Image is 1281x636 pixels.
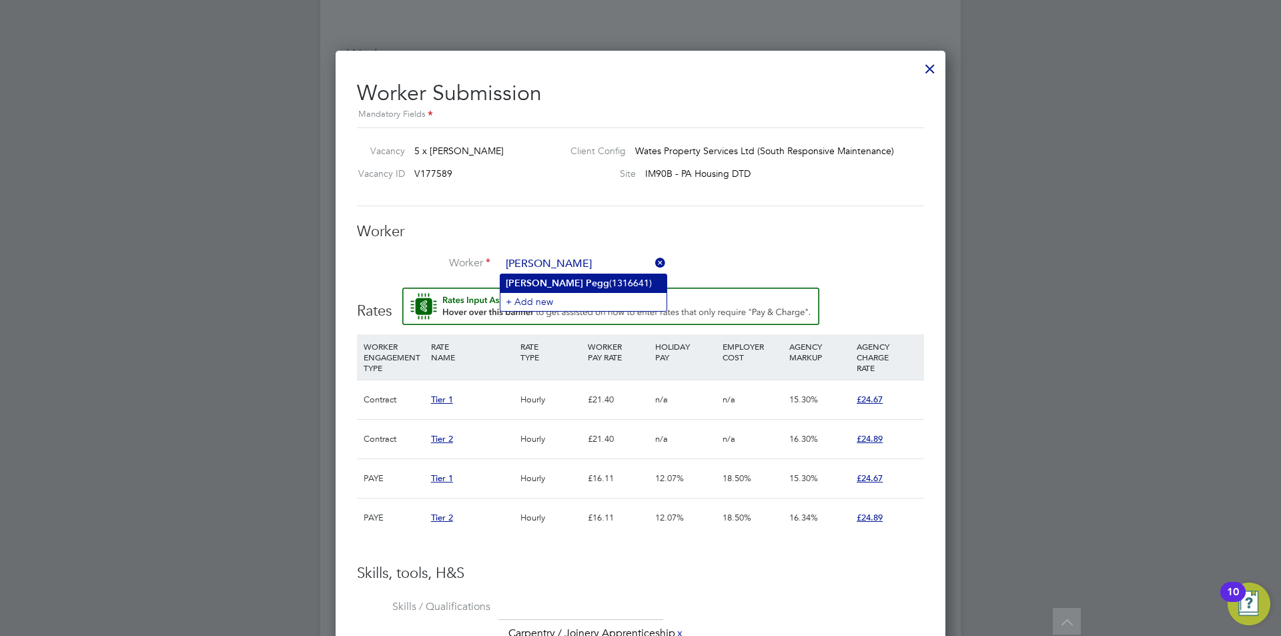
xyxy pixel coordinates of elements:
[789,433,818,444] span: 16.30%
[360,499,428,537] div: PAYE
[584,380,652,419] div: £21.40
[431,512,453,523] span: Tier 2
[517,499,584,537] div: Hourly
[517,380,584,419] div: Hourly
[414,168,452,180] span: V177589
[428,334,517,369] div: RATE NAME
[857,433,883,444] span: £24.89
[723,512,751,523] span: 18.50%
[357,600,490,614] label: Skills / Qualifications
[357,69,924,122] h2: Worker Submission
[352,145,405,157] label: Vacancy
[786,334,853,369] div: AGENCY MARKUP
[584,420,652,458] div: £21.40
[517,459,584,498] div: Hourly
[357,288,924,321] h3: Rates
[1228,583,1270,625] button: Open Resource Center, 10 new notifications
[357,222,924,242] h3: Worker
[853,334,921,380] div: AGENCY CHARGE RATE
[560,168,636,180] label: Site
[500,274,667,292] li: (1316641)
[789,512,818,523] span: 16.34%
[501,254,666,274] input: Search for...
[560,145,626,157] label: Client Config
[517,334,584,369] div: RATE TYPE
[723,433,735,444] span: n/a
[584,459,652,498] div: £16.11
[506,278,583,289] b: [PERSON_NAME]
[584,334,652,369] div: WORKER PAY RATE
[431,472,453,484] span: Tier 1
[1227,592,1239,609] div: 10
[857,512,883,523] span: £24.89
[402,288,819,325] button: Rate Assistant
[360,334,428,380] div: WORKER ENGAGEMENT TYPE
[584,499,652,537] div: £16.11
[789,394,818,405] span: 15.30%
[655,512,684,523] span: 12.07%
[357,107,924,122] div: Mandatory Fields
[789,472,818,484] span: 15.30%
[635,145,894,157] span: Wates Property Services Ltd (South Responsive Maintenance)
[500,292,667,310] li: + Add new
[857,394,883,405] span: £24.67
[414,145,504,157] span: 5 x [PERSON_NAME]
[352,168,405,180] label: Vacancy ID
[723,394,735,405] span: n/a
[586,278,609,289] b: Pegg
[719,334,787,369] div: EMPLOYER COST
[431,394,453,405] span: Tier 1
[360,380,428,419] div: Contract
[857,472,883,484] span: £24.67
[431,433,453,444] span: Tier 2
[360,420,428,458] div: Contract
[652,334,719,369] div: HOLIDAY PAY
[357,564,924,583] h3: Skills, tools, H&S
[645,168,751,180] span: IM90B - PA Housing DTD
[357,256,490,270] label: Worker
[655,472,684,484] span: 12.07%
[723,472,751,484] span: 18.50%
[360,459,428,498] div: PAYE
[655,433,668,444] span: n/a
[517,420,584,458] div: Hourly
[655,394,668,405] span: n/a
